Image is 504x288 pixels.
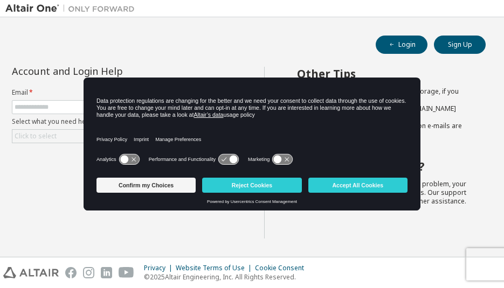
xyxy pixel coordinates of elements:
div: Cookie Consent [255,264,310,272]
div: Privacy [144,264,176,272]
h2: Other Tips [297,67,466,81]
p: © 2025 Altair Engineering, Inc. All Rights Reserved. [144,272,310,282]
div: Click to select [12,130,257,143]
button: Sign Up [434,36,486,54]
img: Altair One [5,3,140,14]
label: Email [12,88,258,97]
img: altair_logo.svg [3,267,59,278]
img: linkedin.svg [101,267,112,278]
button: Login [376,36,427,54]
img: youtube.svg [119,267,134,278]
img: instagram.svg [83,267,94,278]
div: Account and Login Help [12,67,209,75]
img: facebook.svg [65,267,77,278]
div: Website Terms of Use [176,264,255,272]
label: Select what you need help with [12,117,258,126]
div: Click to select [15,132,57,141]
